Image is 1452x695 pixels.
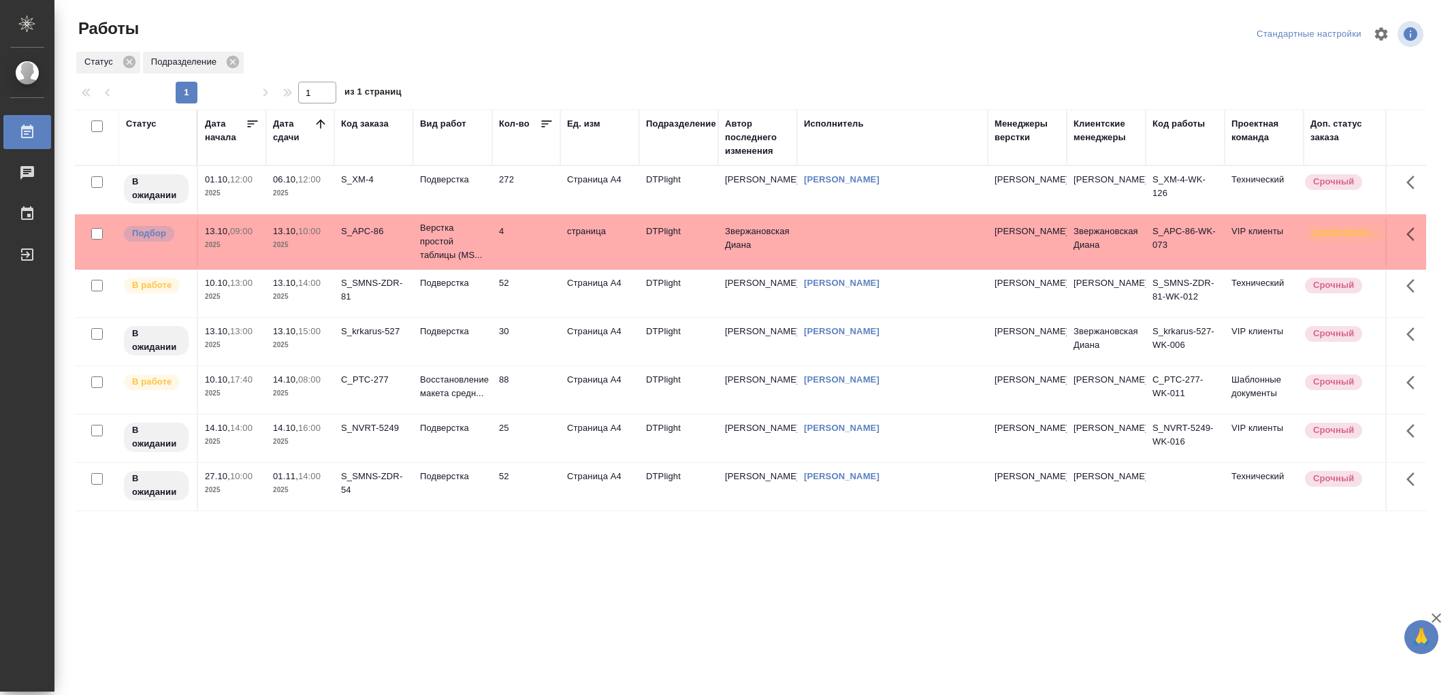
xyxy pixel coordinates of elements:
p: 13:00 [230,326,253,336]
p: [PERSON_NAME] [995,173,1060,187]
td: 25 [492,415,560,462]
td: S_XM-4-WK-126 [1146,166,1225,214]
td: 4 [492,218,560,265]
td: VIP клиенты [1225,318,1304,366]
td: 52 [492,270,560,317]
div: Дата начала [205,117,246,144]
div: Статус [76,52,140,74]
span: 🙏 [1410,623,1433,651]
div: Подразделение [143,52,244,74]
p: 13:00 [230,278,253,288]
p: 2025 [205,435,259,449]
p: [PERSON_NAME] [995,276,1060,290]
span: Работы [75,18,139,39]
p: В ожидании [132,327,180,354]
td: S_APC-86-WK-073 [1146,218,1225,265]
td: 272 [492,166,560,214]
a: [PERSON_NAME] [804,471,880,481]
div: Кол-во [499,117,530,131]
p: Подверстка [420,325,485,338]
p: Подразделение [151,55,221,69]
td: DTPlight [639,415,718,462]
p: 2025 [273,338,327,352]
td: S_NVRT-5249-WK-016 [1146,415,1225,462]
button: Здесь прячутся важные кнопки [1398,415,1431,447]
p: 13.10, [205,326,230,336]
td: C_PTC-277-WK-011 [1146,366,1225,414]
p: 2025 [205,483,259,497]
td: DTPlight [639,166,718,214]
p: 2025 [273,238,327,252]
p: 14:00 [298,471,321,481]
div: S_SMNS-ZDR-81 [341,276,406,304]
p: 14:00 [230,423,253,433]
div: Менеджеры верстки [995,117,1060,144]
div: Вид работ [420,117,466,131]
button: Здесь прячутся важные кнопки [1398,366,1431,399]
div: Автор последнего изменения [725,117,790,158]
p: В ожидании [132,423,180,451]
p: Срочный [1313,472,1354,485]
td: Звержановская Диана [1067,318,1146,366]
p: 2025 [273,435,327,449]
p: [PERSON_NAME] [995,470,1060,483]
p: Срочный [1313,278,1354,292]
p: 14.10, [273,374,298,385]
p: 15:00 [298,326,321,336]
div: C_PTC-277 [341,373,406,387]
p: 2025 [205,187,259,200]
p: В работе [132,375,172,389]
td: Страница А4 [560,366,639,414]
button: Здесь прячутся важные кнопки [1398,270,1431,302]
p: 06.10, [273,174,298,184]
p: Статус [84,55,118,69]
td: [PERSON_NAME] [718,415,797,462]
td: [PERSON_NAME] [718,318,797,366]
td: VIP клиенты [1225,415,1304,462]
p: 16:00 [298,423,321,433]
p: Срочный [1313,423,1354,437]
td: Страница А4 [560,463,639,511]
td: [PERSON_NAME] [718,166,797,214]
button: Здесь прячутся важные кнопки [1398,218,1431,250]
p: 12:00 [230,174,253,184]
td: DTPlight [639,463,718,511]
p: 17:40 [230,374,253,385]
p: Срочный [1313,327,1354,340]
p: [DEMOGRAPHIC_DATA] [1313,227,1381,240]
div: Исполнитель назначен, приступать к работе пока рано [123,173,190,205]
a: [PERSON_NAME] [804,278,880,288]
p: 13.10, [273,226,298,236]
div: split button [1253,24,1365,45]
p: 10.10, [205,374,230,385]
p: 14.10, [273,423,298,433]
p: 13.10, [273,278,298,288]
div: Исполнитель назначен, приступать к работе пока рано [123,325,190,357]
td: Страница А4 [560,318,639,366]
p: [PERSON_NAME] [995,325,1060,338]
p: 12:00 [298,174,321,184]
div: Исполнитель [804,117,864,131]
a: [PERSON_NAME] [804,423,880,433]
p: 2025 [273,387,327,400]
td: [PERSON_NAME] [718,366,797,414]
div: S_krkarus-527 [341,325,406,338]
p: 13.10, [205,226,230,236]
p: 01.11, [273,471,298,481]
div: Дата сдачи [273,117,314,144]
span: из 1 страниц [344,84,402,103]
p: 13.10, [273,326,298,336]
div: Исполнитель выполняет работу [123,276,190,295]
td: страница [560,218,639,265]
div: S_SMNS-ZDR-54 [341,470,406,497]
p: В работе [132,278,172,292]
p: [PERSON_NAME] [995,421,1060,435]
td: DTPlight [639,218,718,265]
p: Подверстка [420,421,485,435]
span: Посмотреть информацию [1398,21,1426,47]
td: S_krkarus-527-WK-006 [1146,318,1225,366]
p: [PERSON_NAME] [995,373,1060,387]
div: Клиентские менеджеры [1074,117,1139,144]
p: 10.10, [205,278,230,288]
td: [PERSON_NAME] [718,270,797,317]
